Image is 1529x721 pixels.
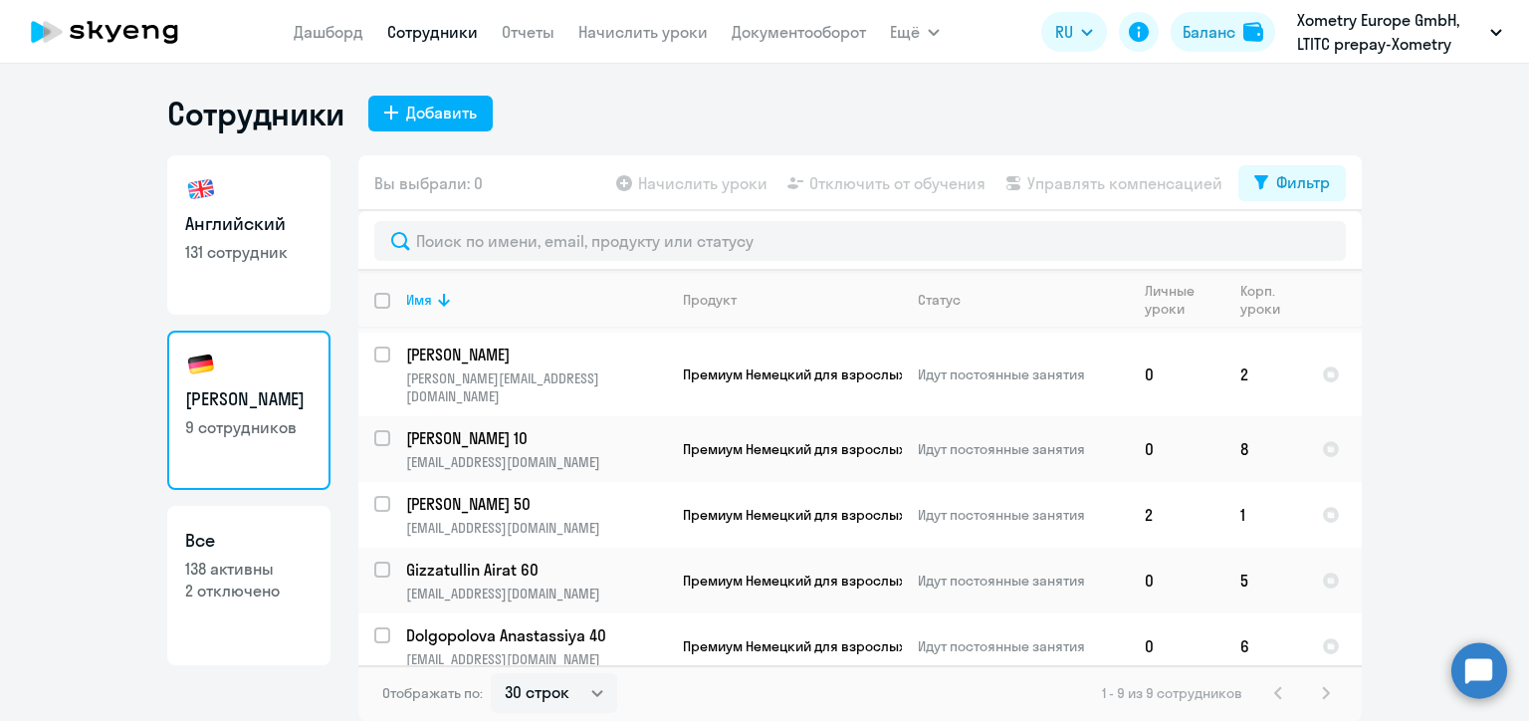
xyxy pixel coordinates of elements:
span: Вы выбрали: 0 [374,171,483,195]
button: Добавить [368,96,493,131]
div: Продукт [683,291,737,309]
p: Идут постоянные занятия [918,637,1128,655]
img: english [185,173,217,205]
td: 0 [1129,416,1224,482]
p: Идут постоянные занятия [918,440,1128,458]
button: RU [1041,12,1107,52]
a: Начислить уроки [578,22,708,42]
h3: [PERSON_NAME] [185,386,313,412]
td: 0 [1129,333,1224,416]
button: Балансbalance [1171,12,1275,52]
button: Ещё [890,12,940,52]
button: Фильтр [1238,165,1346,201]
div: Статус [918,291,1128,309]
a: Gizzatullin Airat 60[EMAIL_ADDRESS][DOMAIN_NAME] [406,559,666,602]
a: [PERSON_NAME]9 сотрудников [167,331,330,490]
a: Сотрудники [387,22,478,42]
td: 0 [1129,613,1224,679]
img: balance [1243,22,1263,42]
a: Документооборот [732,22,866,42]
p: Xometry Europe GmbH, LTITC prepay-Xometry Europe GmbH_Основной [1297,8,1482,56]
h3: Все [185,528,313,554]
a: [PERSON_NAME] 10[EMAIL_ADDRESS][DOMAIN_NAME] [406,427,666,471]
span: Премиум Немецкий для взрослых [683,637,906,655]
a: [PERSON_NAME][PERSON_NAME][EMAIL_ADDRESS][DOMAIN_NAME] [406,344,666,405]
span: 1 - 9 из 9 сотрудников [1102,684,1242,702]
td: 2 [1224,333,1306,416]
p: [PERSON_NAME][EMAIL_ADDRESS][DOMAIN_NAME] [406,369,666,405]
div: Добавить [406,101,477,124]
p: 138 активны [185,558,313,580]
p: Идут постоянные занятия [918,365,1128,383]
p: [PERSON_NAME] 10 [406,427,666,449]
div: Корп. уроки [1240,282,1305,318]
p: [PERSON_NAME] 50 [406,493,666,515]
h1: Сотрудники [167,94,344,133]
span: Премиум Немецкий для взрослых [683,506,906,524]
div: Личные уроки [1145,282,1209,318]
td: 1 [1224,482,1306,548]
span: Ещё [890,20,920,44]
div: Фильтр [1276,170,1330,194]
a: Dolgopolova Anastassiya 40[EMAIL_ADDRESS][DOMAIN_NAME] [406,624,666,668]
td: 8 [1224,416,1306,482]
p: 131 сотрудник [185,241,313,263]
td: 2 [1129,482,1224,548]
p: [PERSON_NAME] [406,344,666,365]
p: Dolgopolova Anastassiya 40 [406,624,666,646]
div: Корп. уроки [1240,282,1291,318]
p: 9 сотрудников [185,416,313,438]
a: Отчеты [502,22,554,42]
span: RU [1055,20,1073,44]
p: [EMAIL_ADDRESS][DOMAIN_NAME] [406,585,666,602]
div: Баланс [1183,20,1235,44]
div: Имя [406,291,666,309]
p: Идут постоянные занятия [918,506,1128,524]
a: Дашборд [294,22,363,42]
td: 0 [1129,548,1224,613]
div: Имя [406,291,432,309]
p: Идут постоянные занятия [918,572,1128,590]
span: Премиум Немецкий для взрослых [683,365,906,383]
div: Продукт [683,291,901,309]
p: Gizzatullin Airat 60 [406,559,666,581]
td: 6 [1224,613,1306,679]
div: Статус [918,291,961,309]
a: [PERSON_NAME] 50[EMAIL_ADDRESS][DOMAIN_NAME] [406,493,666,537]
p: 2 отключено [185,580,313,601]
span: Отображать по: [382,684,483,702]
button: Xometry Europe GmbH, LTITC prepay-Xometry Europe GmbH_Основной [1287,8,1512,56]
img: german [185,349,217,380]
span: Премиум Немецкий для взрослых [683,572,906,590]
a: Английский131 сотрудник [167,155,330,315]
span: Премиум Немецкий для взрослых [683,440,906,458]
p: [EMAIL_ADDRESS][DOMAIN_NAME] [406,519,666,537]
p: [EMAIL_ADDRESS][DOMAIN_NAME] [406,453,666,471]
div: Личные уроки [1145,282,1223,318]
p: [EMAIL_ADDRESS][DOMAIN_NAME] [406,650,666,668]
td: 5 [1224,548,1306,613]
input: Поиск по имени, email, продукту или статусу [374,221,1346,261]
h3: Английский [185,211,313,237]
a: Все138 активны2 отключено [167,506,330,665]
